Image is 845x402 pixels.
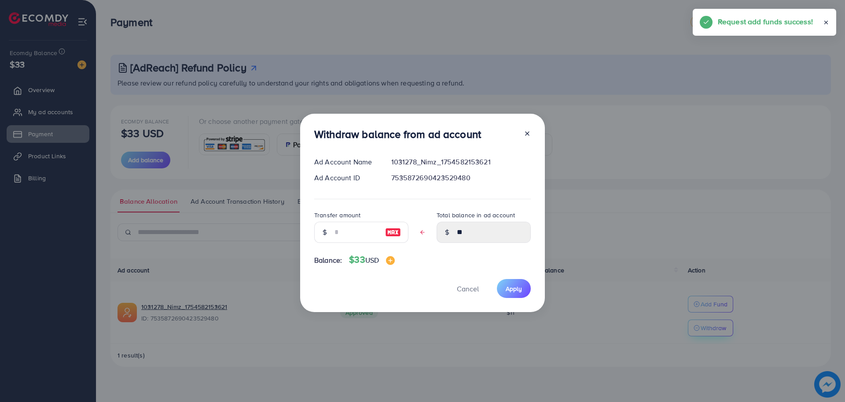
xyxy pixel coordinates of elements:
button: Apply [497,279,531,298]
img: image [386,256,395,265]
span: Balance: [314,255,342,265]
button: Cancel [446,279,490,298]
span: Apply [506,284,522,293]
div: 7535872690423529480 [384,173,538,183]
h4: $33 [349,254,395,265]
h3: Withdraw balance from ad account [314,128,481,141]
span: Cancel [457,284,479,294]
img: image [385,227,401,238]
div: Ad Account ID [307,173,384,183]
label: Transfer amount [314,211,360,220]
span: USD [365,255,379,265]
div: Ad Account Name [307,157,384,167]
div: 1031278_Nimz_1754582153621 [384,157,538,167]
h5: Request add funds success! [718,16,813,27]
label: Total balance in ad account [437,211,515,220]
